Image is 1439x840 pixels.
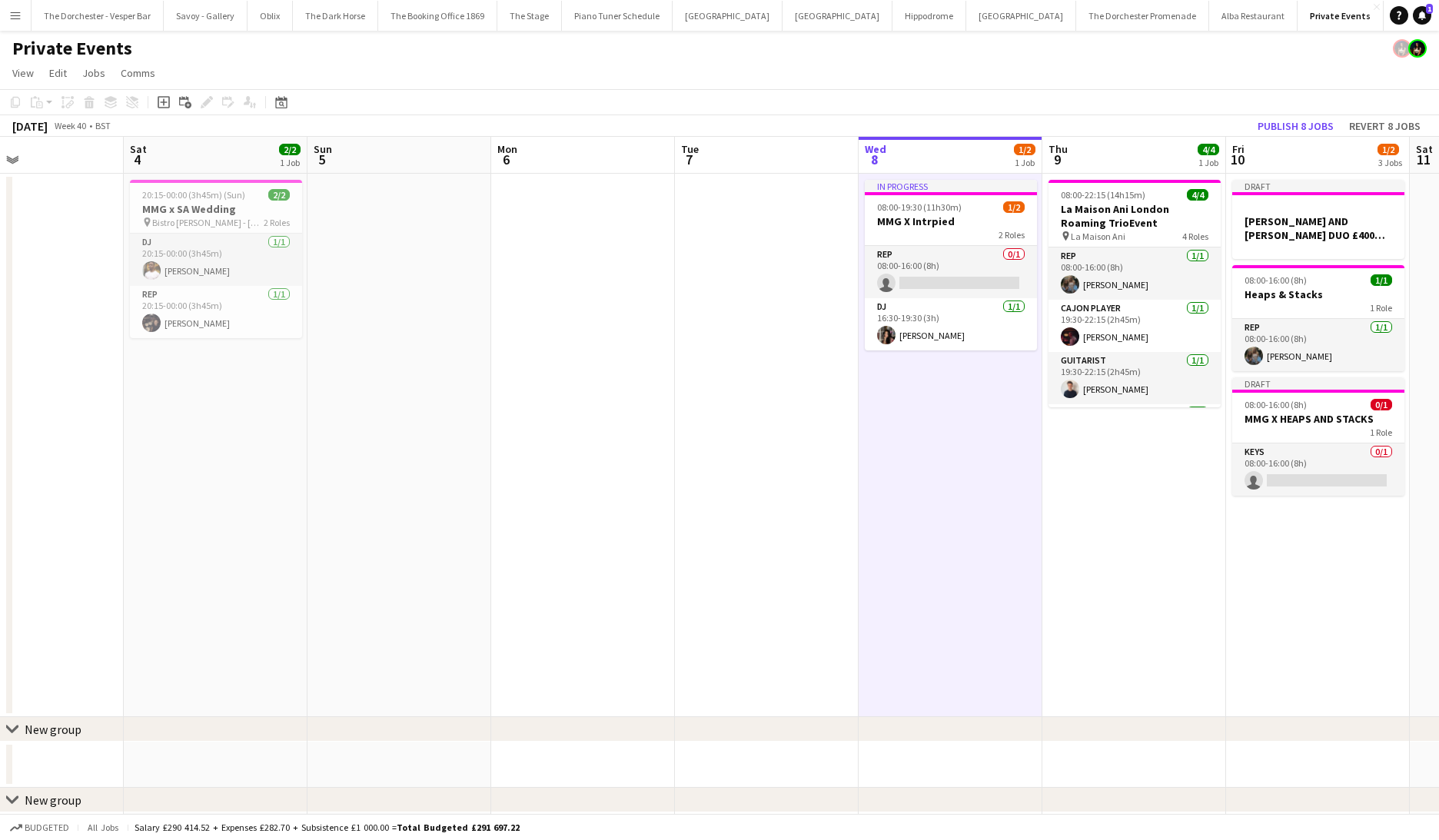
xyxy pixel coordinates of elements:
a: Edit [43,63,73,83]
a: Jobs [76,63,111,83]
h3: MMG X Intrpied [865,214,1037,228]
span: Sat [1416,142,1433,156]
span: 2/2 [279,144,301,155]
a: View [6,63,40,83]
span: 4 Roles [1182,231,1208,242]
span: 1/2 [1003,201,1025,213]
h3: MMG X HEAPS AND STACKS [1232,412,1404,426]
span: 4/4 [1187,189,1208,201]
button: Publish 8 jobs [1251,116,1340,136]
button: The Dorchester - Vesper Bar [32,1,164,31]
span: 0/1 [1371,399,1392,410]
h3: Heaps & Stacks [1232,287,1404,301]
span: 08:00-22:15 (14h15m) [1061,189,1145,201]
div: 1 Job [1015,157,1035,168]
a: Comms [115,63,161,83]
app-card-role: Cajon Player1/119:30-22:15 (2h45m)[PERSON_NAME] [1049,300,1221,352]
span: Wed [865,142,886,156]
button: [GEOGRAPHIC_DATA] [673,1,783,31]
h3: [PERSON_NAME] AND [PERSON_NAME] DUO £400 EACH [1232,214,1404,242]
app-card-role: Keys0/108:00-16:00 (8h) [1232,443,1404,496]
span: Week 40 [51,120,89,131]
div: 1 Job [1198,157,1218,168]
app-card-role: Vocalist1/1 [1049,404,1221,457]
app-card-role: Rep1/108:00-16:00 (8h)[PERSON_NAME] [1049,247,1221,300]
span: Sat [130,142,147,156]
button: Piano Tuner Schedule [562,1,673,31]
app-card-role: Rep1/120:15-00:00 (3h45m)[PERSON_NAME] [130,286,302,338]
span: 2/2 [268,189,290,201]
div: 3 Jobs [1378,157,1402,168]
h3: MMG x SA Wedding [130,202,302,216]
span: 8 [862,151,886,168]
span: 1 [1426,4,1433,14]
span: 1 Role [1370,302,1392,314]
span: 08:00-19:30 (11h30m) [877,201,962,213]
span: View [12,66,34,80]
span: 6 [495,151,517,168]
span: Fri [1232,142,1245,156]
app-job-card: Draft08:00-16:00 (8h)0/1MMG X HEAPS AND STACKS1 RoleKeys0/108:00-16:00 (8h) [1232,377,1404,496]
span: Thu [1049,142,1068,156]
span: Edit [49,66,67,80]
app-job-card: 08:00-22:15 (14h15m)4/4La Maison Ani London Roaming TrioEvent La Maison Ani4 RolesRep1/108:00-16:... [1049,180,1221,407]
button: The Dark Horse [293,1,378,31]
app-user-avatar: Helena Debono [1393,39,1411,58]
span: 4/4 [1198,144,1219,155]
app-card-role: Guitarist1/119:30-22:15 (2h45m)[PERSON_NAME] [1049,352,1221,404]
span: 4 [128,151,147,168]
span: Budgeted [25,822,69,833]
span: Comms [121,66,155,80]
span: Jobs [82,66,105,80]
h3: La Maison Ani London Roaming TrioEvent [1049,202,1221,230]
button: The Stage [497,1,562,31]
app-job-card: Draft[PERSON_NAME] AND [PERSON_NAME] DUO £400 EACH [1232,180,1404,259]
span: La Maison Ani [1071,231,1125,242]
div: Salary £290 414.52 + Expenses £282.70 + Subsistence £1 000.00 = [135,822,520,833]
app-card-role: Rep0/108:00-16:00 (8h) [865,246,1037,298]
div: In progress [865,180,1037,192]
span: 1/2 [1378,144,1399,155]
span: 1/1 [1371,274,1392,286]
button: Oblix [248,1,293,31]
app-job-card: 08:00-16:00 (8h)1/1Heaps & Stacks1 RoleRep1/108:00-16:00 (8h)[PERSON_NAME] [1232,265,1404,371]
span: 2 Roles [264,217,290,228]
h1: Private Events [12,37,132,60]
span: Sun [314,142,332,156]
span: 10 [1230,151,1245,168]
span: 1/2 [1014,144,1035,155]
span: 08:00-16:00 (8h) [1245,274,1307,286]
span: 7 [679,151,699,168]
button: Savoy - Gallery [164,1,248,31]
span: 1 Role [1370,427,1392,438]
button: Budgeted [8,819,71,836]
span: Bistro [PERSON_NAME] - [GEOGRAPHIC_DATA] [152,217,264,228]
app-card-role: Rep1/108:00-16:00 (8h)[PERSON_NAME] [1232,319,1404,371]
button: [GEOGRAPHIC_DATA] [783,1,892,31]
div: BST [95,120,111,131]
button: Hippodrome [892,1,966,31]
div: 1 Job [280,157,300,168]
app-job-card: 20:15-00:00 (3h45m) (Sun)2/2MMG x SA Wedding Bistro [PERSON_NAME] - [GEOGRAPHIC_DATA]2 RolesDJ1/1... [130,180,302,338]
span: 08:00-16:00 (8h) [1245,399,1307,410]
button: Private Events [1298,1,1384,31]
span: 11 [1414,151,1433,168]
span: All jobs [85,822,121,833]
span: 9 [1046,151,1068,168]
span: 20:15-00:00 (3h45m) (Sun) [142,189,245,201]
button: The Booking Office 1869 [378,1,497,31]
button: Revert 8 jobs [1343,116,1427,136]
div: New group [25,792,81,808]
div: [DATE] [12,118,48,134]
app-user-avatar: Helena Debono [1408,39,1427,58]
button: Alba Restaurant [1209,1,1298,31]
span: Tue [681,142,699,156]
button: The Dorchester Promenade [1076,1,1209,31]
div: Draft [1232,377,1404,390]
div: In progress08:00-19:30 (11h30m)1/2MMG X Intrpied2 RolesRep0/108:00-16:00 (8h) DJ1/116:30-19:30 (3... [865,180,1037,350]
